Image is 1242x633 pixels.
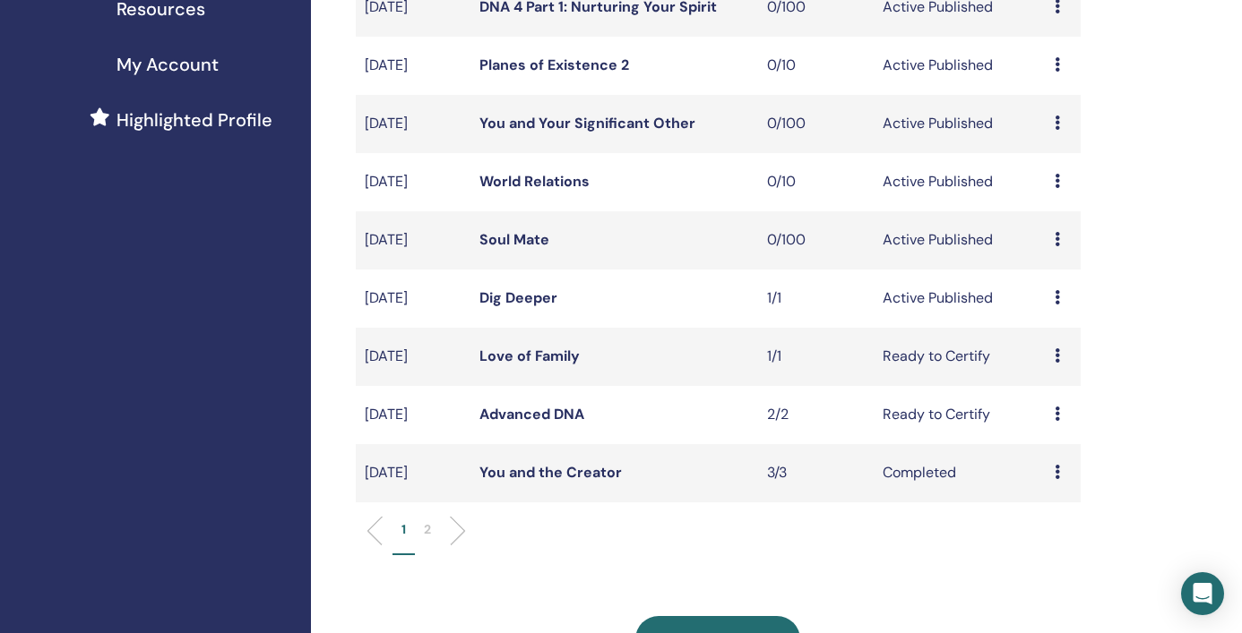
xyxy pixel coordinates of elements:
td: [DATE] [356,444,470,502]
td: 0/10 [758,153,873,211]
td: 2/2 [758,386,873,444]
td: [DATE] [356,328,470,386]
td: [DATE] [356,269,470,328]
td: Active Published [874,269,1047,328]
span: My Account [116,51,219,78]
td: Active Published [874,37,1047,95]
a: Planes of Existence 2 [479,56,629,74]
td: [DATE] [356,153,470,211]
a: Love of Family [479,346,580,365]
td: 0/100 [758,211,873,269]
td: Completed [874,444,1047,502]
a: Advanced DNA [479,405,584,423]
td: 0/10 [758,37,873,95]
td: Active Published [874,95,1047,153]
div: Open Intercom Messenger [1181,572,1224,615]
a: Dig Deeper [479,288,557,307]
td: Active Published [874,211,1047,269]
td: 0/100 [758,95,873,153]
a: Soul Mate [479,230,549,249]
td: 1/1 [758,328,873,386]
a: World Relations [479,172,590,191]
td: [DATE] [356,211,470,269]
td: [DATE] [356,95,470,153]
td: [DATE] [356,37,470,95]
p: 2 [424,520,431,539]
td: [DATE] [356,386,470,444]
td: Active Published [874,153,1047,211]
td: 3/3 [758,444,873,502]
td: Ready to Certify [874,328,1047,386]
td: Ready to Certify [874,386,1047,444]
a: You and Your Significant Other [479,114,695,133]
td: 1/1 [758,269,873,328]
span: Highlighted Profile [116,107,272,133]
p: 1 [401,520,406,539]
a: You and the Creator [479,463,622,482]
